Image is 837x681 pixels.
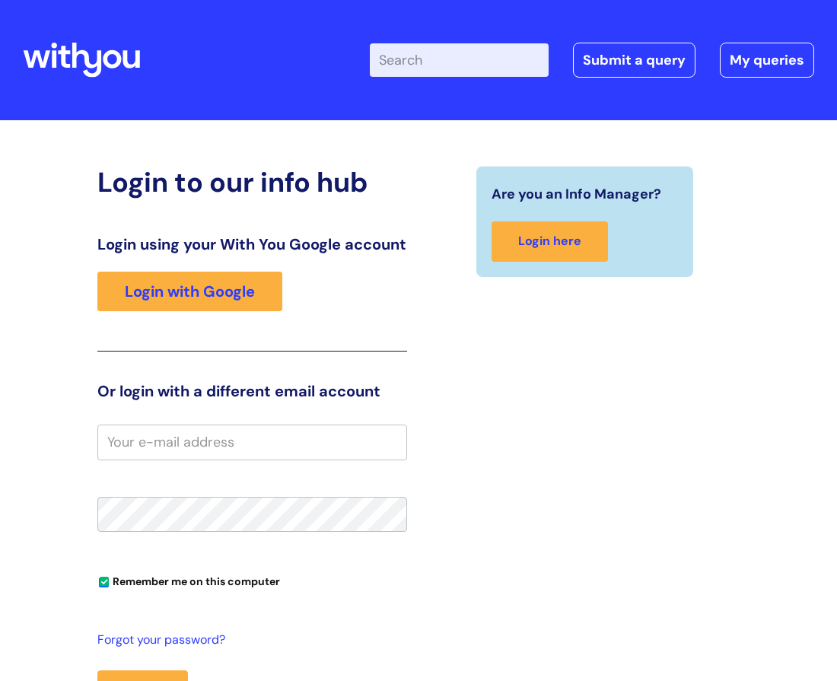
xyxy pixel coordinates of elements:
[97,235,407,253] h3: Login using your With You Google account
[97,272,282,311] a: Login with Google
[97,382,407,400] h3: Or login with a different email account
[97,166,407,199] h2: Login to our info hub
[97,425,407,460] input: Your e-mail address
[492,221,608,262] a: Login here
[573,43,695,78] a: Submit a query
[97,571,280,588] label: Remember me on this computer
[97,568,407,593] div: You can uncheck this option if you're logging in from a shared device
[97,629,399,651] a: Forgot your password?
[492,182,661,206] span: Are you an Info Manager?
[370,43,549,77] input: Search
[720,43,814,78] a: My queries
[99,578,109,587] input: Remember me on this computer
